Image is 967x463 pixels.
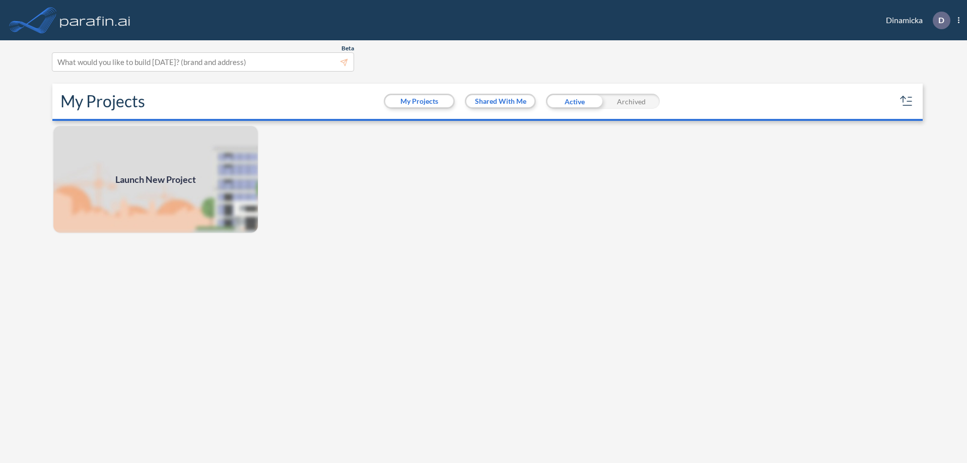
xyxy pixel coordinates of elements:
[899,93,915,109] button: sort
[466,95,534,107] button: Shared With Me
[603,94,660,109] div: Archived
[58,10,132,30] img: logo
[115,173,196,186] span: Launch New Project
[871,12,959,29] div: Dinamicka
[546,94,603,109] div: Active
[52,125,259,234] a: Launch New Project
[341,44,354,52] span: Beta
[52,125,259,234] img: add
[60,92,145,111] h2: My Projects
[938,16,944,25] p: D
[385,95,453,107] button: My Projects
